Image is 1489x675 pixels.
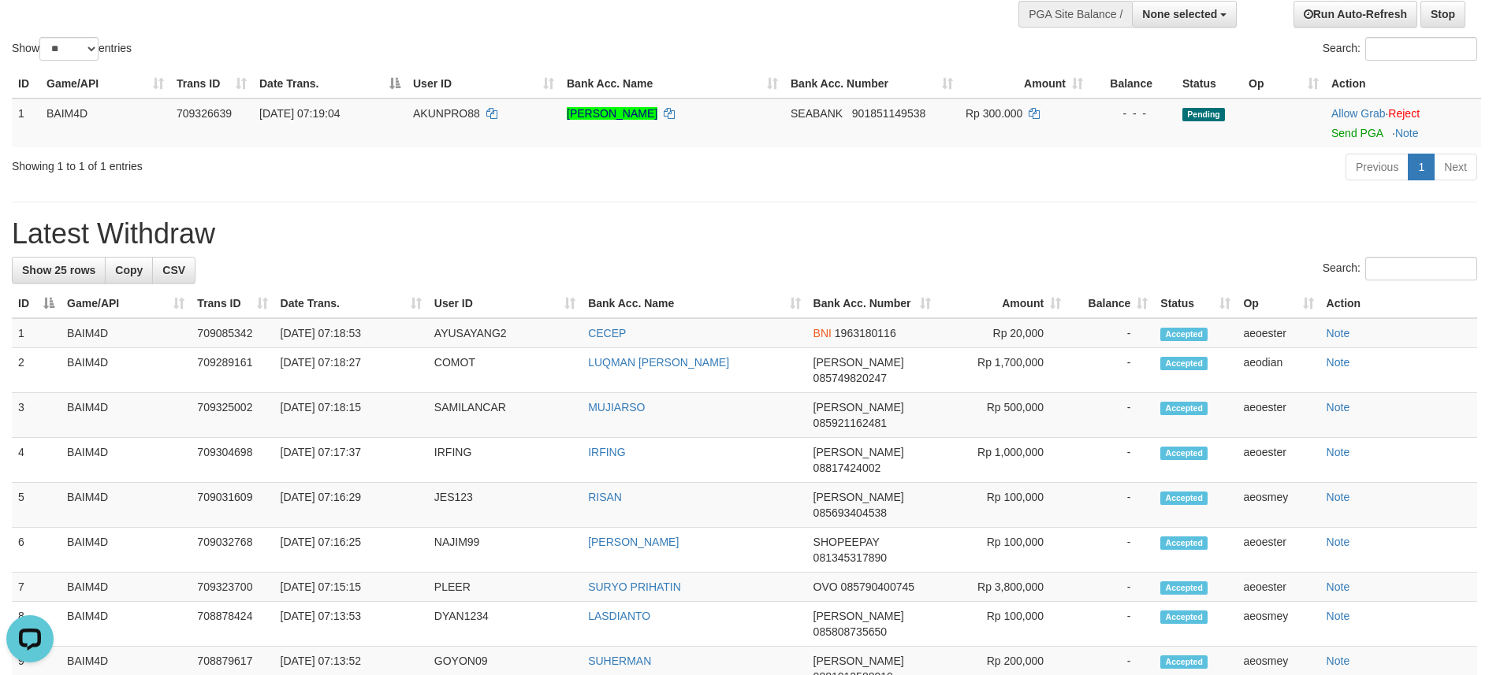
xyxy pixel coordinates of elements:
[191,318,274,348] td: 709085342
[191,393,274,438] td: 709325002
[784,69,959,98] th: Bank Acc. Number: activate to sort column ascending
[61,318,191,348] td: BAIM4D
[1242,69,1325,98] th: Op: activate to sort column ascending
[12,289,61,318] th: ID: activate to sort column descending
[191,528,274,573] td: 709032768
[1408,154,1435,180] a: 1
[1346,154,1409,180] a: Previous
[12,602,61,647] td: 8
[61,602,191,647] td: BAIM4D
[813,491,904,503] span: [PERSON_NAME]
[841,580,914,593] span: Copy 085790400745 to clipboard
[1395,127,1419,139] a: Note
[813,327,832,339] span: BNI
[1142,8,1217,20] span: None selected
[1327,401,1350,414] a: Note
[1067,438,1154,483] td: -
[61,289,191,318] th: Game/API: activate to sort column ascending
[588,610,650,622] a: LASDIANTO
[560,69,784,98] th: Bank Acc. Name: activate to sort column ascending
[115,264,143,276] span: Copy
[937,602,1067,647] td: Rp 100,000
[1434,154,1477,180] a: Next
[259,107,340,120] span: [DATE] 07:19:04
[1327,491,1350,503] a: Note
[1067,573,1154,602] td: -
[588,356,729,369] a: LUQMAN [PERSON_NAME]
[191,602,274,647] td: 708878424
[1327,356,1350,369] a: Note
[274,438,428,483] td: [DATE] 07:17:37
[1237,393,1320,438] td: aeoester
[1160,402,1208,415] span: Accepted
[1018,1,1132,28] div: PGA Site Balance /
[966,107,1022,120] span: Rp 300.000
[177,107,232,120] span: 709326639
[61,438,191,483] td: BAIM4D
[937,573,1067,602] td: Rp 3,800,000
[588,446,625,458] a: IRFING
[428,318,582,348] td: AYUSAYANG2
[191,438,274,483] td: 709304698
[1096,106,1170,121] div: - - -
[40,98,170,147] td: BAIM4D
[191,573,274,602] td: 709323700
[12,438,61,483] td: 4
[12,528,61,573] td: 6
[791,107,843,120] span: SEABANK
[61,483,191,528] td: BAIM4D
[959,69,1089,98] th: Amount: activate to sort column ascending
[1160,447,1208,460] span: Accepted
[428,528,582,573] td: NAJIM99
[428,483,582,528] td: JES123
[588,327,626,339] a: CECEP
[813,536,880,548] span: SHOPEEPAY
[1067,528,1154,573] td: -
[813,417,887,429] span: Copy 085921162481 to clipboard
[12,69,40,98] th: ID
[852,107,925,120] span: Copy 901851149538 to clipboard
[274,573,428,602] td: [DATE] 07:15:15
[152,257,195,284] a: CSV
[1237,483,1320,528] td: aeosmey
[428,438,582,483] td: IRFING
[162,264,185,276] span: CSV
[428,348,582,393] td: COMOT
[274,348,428,393] td: [DATE] 07:18:27
[1067,348,1154,393] td: -
[61,528,191,573] td: BAIM4D
[1067,318,1154,348] td: -
[428,393,582,438] td: SAMILANCAR
[813,625,887,638] span: Copy 085808735650 to clipboard
[1237,348,1320,393] td: aeodian
[191,348,274,393] td: 709289161
[937,318,1067,348] td: Rp 20,000
[1160,536,1208,550] span: Accepted
[428,602,582,647] td: DYAN1234
[12,152,609,174] div: Showing 1 to 1 of 1 entries
[1237,438,1320,483] td: aeoester
[1067,483,1154,528] td: -
[1154,289,1237,318] th: Status: activate to sort column ascending
[1331,107,1385,120] a: Allow Grab
[61,573,191,602] td: BAIM4D
[61,348,191,393] td: BAIM4D
[835,327,896,339] span: Copy 1963180116 to clipboard
[1325,98,1481,147] td: ·
[813,610,904,622] span: [PERSON_NAME]
[588,491,622,503] a: RISAN
[807,289,937,318] th: Bank Acc. Number: activate to sort column ascending
[937,348,1067,393] td: Rp 1,700,000
[1331,107,1388,120] span: ·
[1160,581,1208,595] span: Accepted
[61,393,191,438] td: BAIM4D
[1294,1,1417,28] a: Run Auto-Refresh
[588,401,645,414] a: MUJIARSO
[274,393,428,438] td: [DATE] 07:18:15
[1327,580,1350,593] a: Note
[1325,69,1481,98] th: Action
[12,348,61,393] td: 2
[1067,602,1154,647] td: -
[588,536,679,548] a: [PERSON_NAME]
[274,318,428,348] td: [DATE] 07:18:53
